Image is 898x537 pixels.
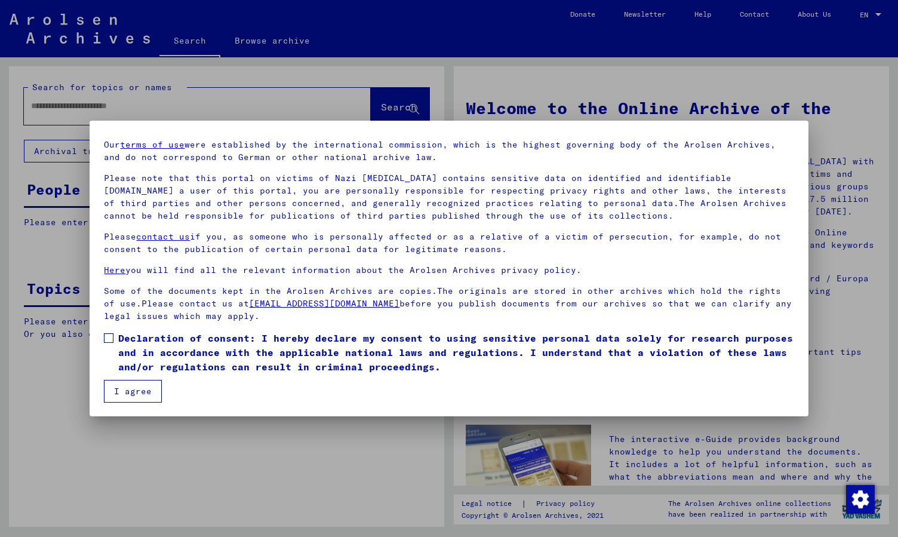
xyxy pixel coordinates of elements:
[104,172,794,222] p: Please note that this portal on victims of Nazi [MEDICAL_DATA] contains sensitive data on identif...
[104,285,794,323] p: Some of the documents kept in the Arolsen Archives are copies.The originals are stored in other a...
[104,380,162,403] button: I agree
[846,485,875,514] img: Change consent
[136,231,190,242] a: contact us
[104,264,794,277] p: you will find all the relevant information about the Arolsen Archives privacy policy.
[120,139,184,150] a: terms of use
[118,331,794,374] span: Declaration of consent: I hereby declare my consent to using sensitive personal data solely for r...
[104,265,125,275] a: Here
[104,231,794,256] p: Please if you, as someone who is personally affected or as a relative of a victim of persecution,...
[104,139,794,164] p: Our were established by the international commission, which is the highest governing body of the ...
[249,298,399,309] a: [EMAIL_ADDRESS][DOMAIN_NAME]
